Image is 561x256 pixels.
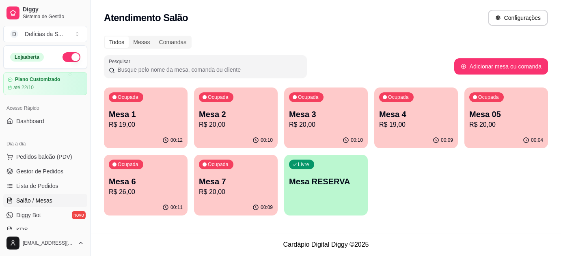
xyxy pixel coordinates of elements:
p: R$ 26,00 [109,187,183,197]
span: Dashboard [16,117,44,125]
p: Mesa 2 [199,109,273,120]
p: Ocupada [208,94,229,100]
button: Alterar Status [63,52,80,62]
button: OcupadaMesa 1R$ 19,0000:12 [104,87,188,148]
p: R$ 19,00 [109,120,183,130]
label: Pesquisar [109,58,133,65]
span: Pedidos balcão (PDV) [16,153,72,161]
p: R$ 20,00 [289,120,363,130]
p: Ocupada [118,94,138,100]
a: Diggy Botnovo [3,209,87,222]
a: Salão / Mesas [3,194,87,207]
span: D [10,30,18,38]
button: OcupadaMesa 4R$ 19,0000:09 [374,87,458,148]
button: Select a team [3,26,87,42]
a: KDS [3,223,87,236]
p: 00:09 [441,137,453,143]
button: OcupadaMesa 3R$ 20,0000:10 [284,87,368,148]
div: Acesso Rápido [3,102,87,115]
footer: Cardápio Digital Diggy © 2025 [91,233,561,256]
p: R$ 19,00 [379,120,453,130]
p: Mesa RESERVA [289,176,363,187]
p: Ocupada [118,161,138,168]
button: OcupadaMesa 05R$ 20,0000:04 [464,87,548,148]
p: Ocupada [208,161,229,168]
button: Configurações [488,10,548,26]
p: R$ 20,00 [199,187,273,197]
p: Mesa 7 [199,176,273,187]
span: KDS [16,226,28,234]
p: Mesa 4 [379,109,453,120]
div: Comandas [155,36,191,48]
button: [EMAIL_ADDRESS][DOMAIN_NAME] [3,233,87,253]
p: R$ 20,00 [199,120,273,130]
input: Pesquisar [115,66,302,74]
span: Diggy [23,6,84,13]
article: até 22/10 [13,84,34,91]
p: Ocupada [388,94,409,100]
p: 00:11 [170,204,183,211]
div: Dia a dia [3,137,87,150]
p: 00:12 [170,137,183,143]
span: Lista de Pedidos [16,182,58,190]
span: Sistema de Gestão [23,13,84,20]
p: 00:09 [261,204,273,211]
div: Todos [105,36,129,48]
p: Ocupada [478,94,499,100]
button: Pedidos balcão (PDV) [3,150,87,163]
p: 00:10 [261,137,273,143]
p: Ocupada [298,94,319,100]
p: Mesa 05 [469,109,543,120]
span: Diggy Bot [16,211,41,219]
span: Gestor de Pedidos [16,167,63,175]
button: OcupadaMesa 6R$ 26,0000:11 [104,155,188,215]
div: Loja aberta [10,53,44,62]
p: Mesa 3 [289,109,363,120]
a: DiggySistema de Gestão [3,3,87,23]
p: R$ 20,00 [469,120,543,130]
div: Mesas [129,36,154,48]
button: Adicionar mesa ou comanda [454,58,548,75]
button: OcupadaMesa 2R$ 20,0000:10 [194,87,278,148]
article: Plano Customizado [15,77,60,83]
button: LivreMesa RESERVA [284,155,368,215]
a: Lista de Pedidos [3,179,87,192]
a: Dashboard [3,115,87,128]
a: Gestor de Pedidos [3,165,87,178]
span: [EMAIL_ADDRESS][DOMAIN_NAME] [23,240,74,246]
a: Plano Customizadoaté 22/10 [3,72,87,95]
span: Salão / Mesas [16,196,52,205]
p: 00:10 [351,137,363,143]
p: Mesa 6 [109,176,183,187]
p: Livre [298,161,309,168]
div: Delícias da S ... [25,30,63,38]
h2: Atendimento Salão [104,11,188,24]
p: 00:04 [531,137,543,143]
p: Mesa 1 [109,109,183,120]
button: OcupadaMesa 7R$ 20,0000:09 [194,155,278,215]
